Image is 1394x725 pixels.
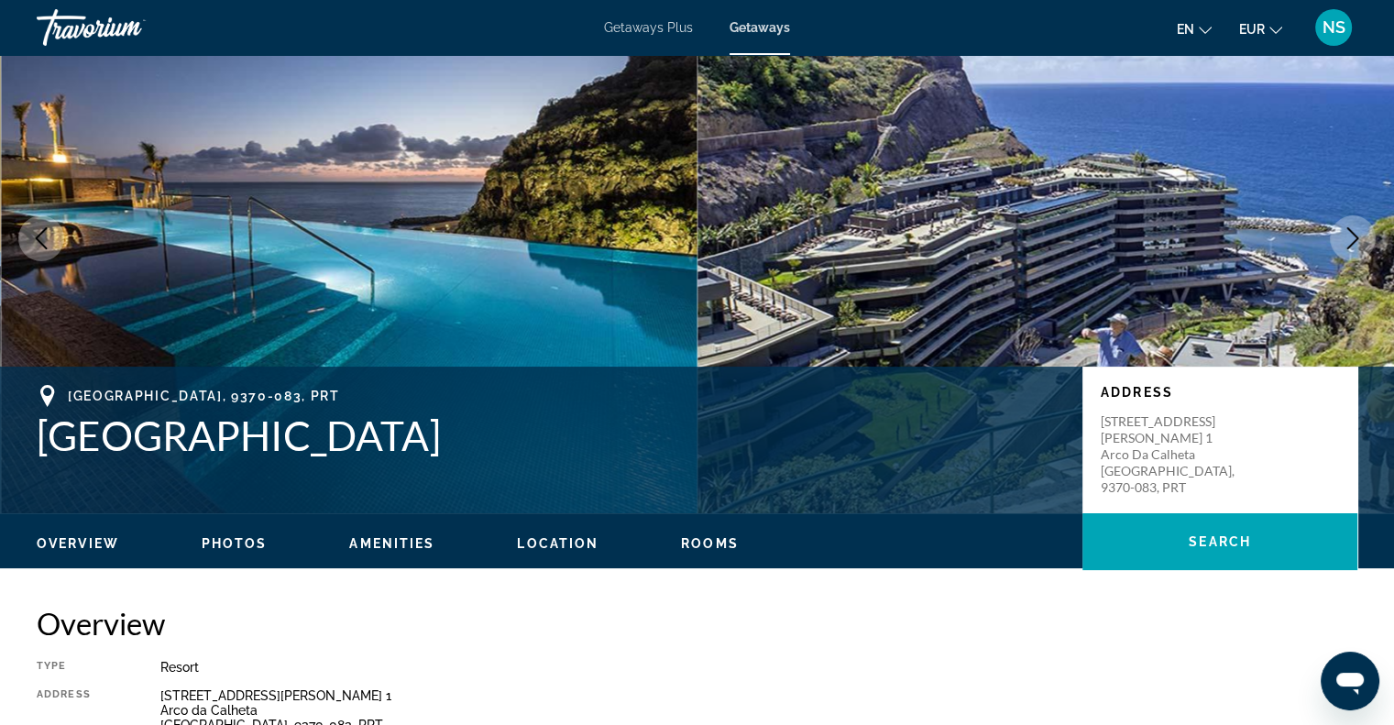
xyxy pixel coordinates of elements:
[681,535,739,552] button: Rooms
[1239,16,1282,42] button: Change currency
[730,20,790,35] a: Getaways
[1239,22,1265,37] span: EUR
[37,412,1064,459] h1: [GEOGRAPHIC_DATA]
[1323,18,1345,37] span: NS
[202,535,268,552] button: Photos
[681,536,739,551] span: Rooms
[68,389,340,403] span: [GEOGRAPHIC_DATA], 9370-083, PRT
[37,660,115,675] div: Type
[37,536,119,551] span: Overview
[160,660,1357,675] div: Resort
[1177,16,1212,42] button: Change language
[37,535,119,552] button: Overview
[517,536,598,551] span: Location
[1310,8,1357,47] button: User Menu
[1101,385,1339,400] p: Address
[37,605,1357,642] h2: Overview
[1330,215,1376,261] button: Next image
[1189,534,1251,549] span: Search
[1082,513,1357,570] button: Search
[37,4,220,51] a: Travorium
[202,536,268,551] span: Photos
[349,535,434,552] button: Amenities
[1321,652,1379,710] iframe: Кнопка запуска окна обмена сообщениями
[1177,22,1194,37] span: en
[18,215,64,261] button: Previous image
[517,535,598,552] button: Location
[604,20,693,35] a: Getaways Plus
[349,536,434,551] span: Amenities
[1101,413,1247,496] p: [STREET_ADDRESS][PERSON_NAME] 1 Arco da Calheta [GEOGRAPHIC_DATA], 9370-083, PRT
